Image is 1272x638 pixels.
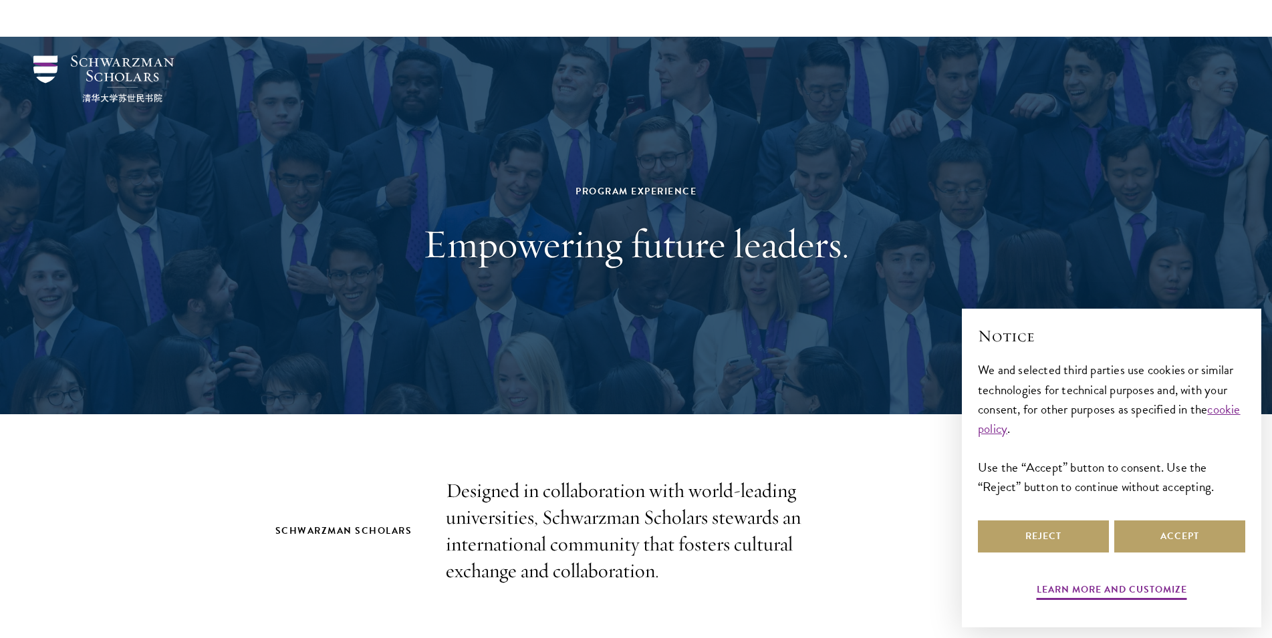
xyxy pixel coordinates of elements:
p: Designed in collaboration with world-leading universities, Schwarzman Scholars stewards an intern... [446,478,827,585]
h2: Notice [978,325,1245,347]
button: Learn more and customize [1037,581,1187,602]
button: Accept [1114,520,1245,552]
div: We and selected third parties use cookies or similar technologies for technical purposes and, wit... [978,360,1245,496]
a: cookie policy [978,400,1241,438]
div: Program Experience [406,183,867,200]
button: Reject [978,520,1109,552]
h2: Schwarzman Scholars [275,522,419,539]
img: Schwarzman Scholars [33,55,174,102]
h1: Empowering future leaders. [406,220,867,268]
